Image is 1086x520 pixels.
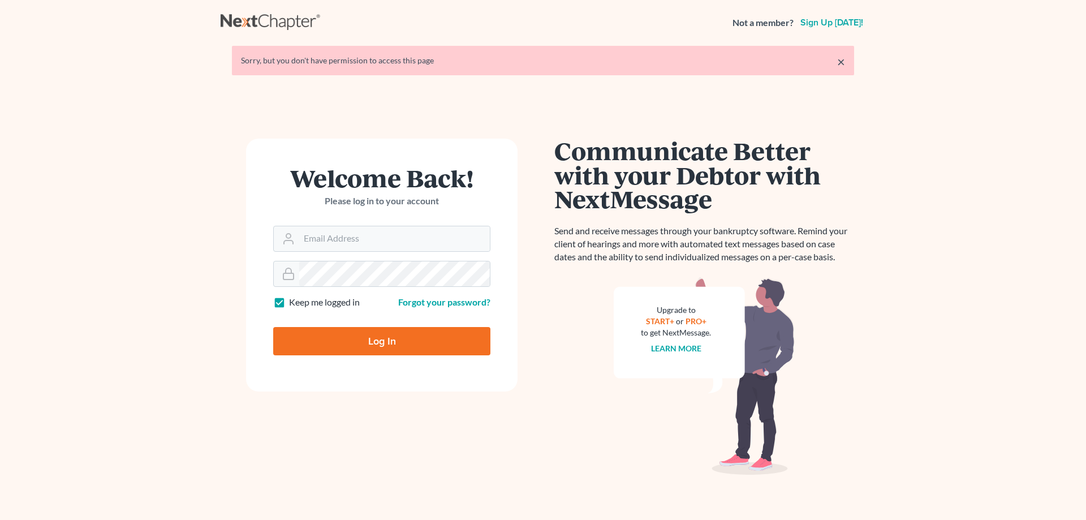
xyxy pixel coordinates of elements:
div: Upgrade to [641,304,711,316]
a: Forgot your password? [398,296,490,307]
a: × [837,55,845,68]
h1: Welcome Back! [273,166,490,190]
p: Please log in to your account [273,195,490,208]
img: nextmessage_bg-59042aed3d76b12b5cd301f8e5b87938c9018125f34e5fa2b7a6b67550977c72.svg [614,277,795,475]
a: Learn more [651,343,701,353]
input: Email Address [299,226,490,251]
a: Sign up [DATE]! [798,18,865,27]
strong: Not a member? [732,16,794,29]
a: START+ [646,316,674,326]
a: PRO+ [686,316,706,326]
input: Log In [273,327,490,355]
p: Send and receive messages through your bankruptcy software. Remind your client of hearings and mo... [554,225,854,264]
h1: Communicate Better with your Debtor with NextMessage [554,139,854,211]
div: to get NextMessage. [641,327,711,338]
span: or [676,316,684,326]
label: Keep me logged in [289,296,360,309]
div: Sorry, but you don't have permission to access this page [241,55,845,66]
